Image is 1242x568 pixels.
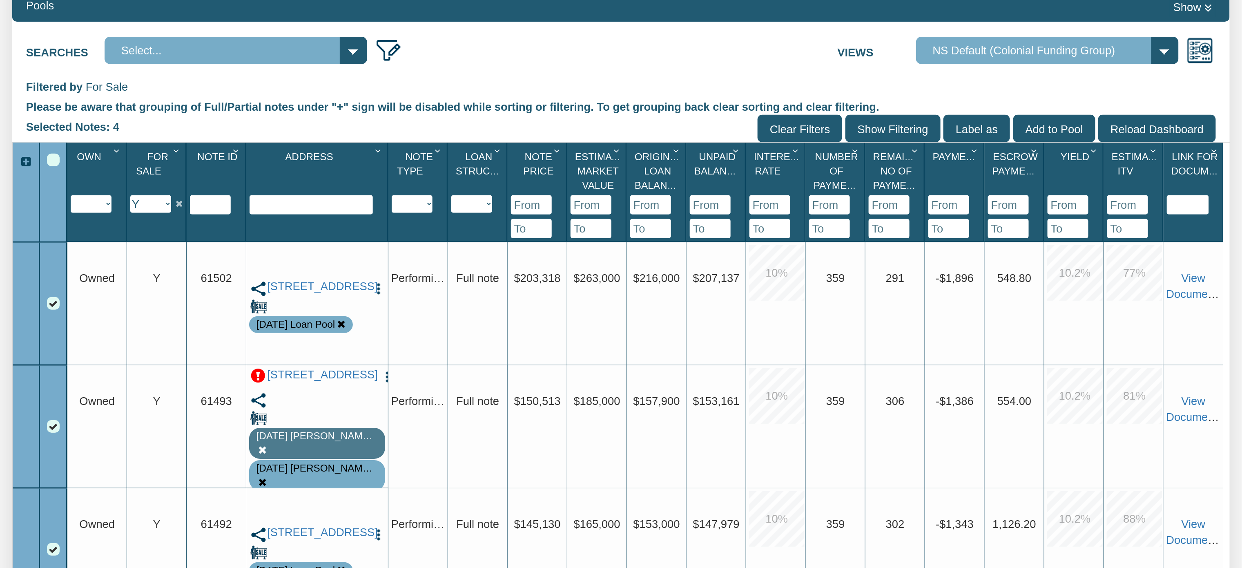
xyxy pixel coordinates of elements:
div: Column Menu [1028,143,1043,158]
span: $185,000 [574,394,620,407]
div: Column Menu [968,143,983,158]
span: Owned [79,271,115,284]
div: 77.0 [1107,245,1162,301]
img: cell-menu.png [372,528,385,541]
div: 10.0 [749,245,805,301]
div: Column Menu [729,143,745,158]
div: Sort None [809,145,864,238]
div: Own Sort None [71,145,126,195]
div: Column Menu [372,143,387,158]
div: Column Menu [551,143,566,158]
span: For Sale [86,81,128,93]
input: Add to Pool [1013,115,1095,142]
input: Label as [943,115,1010,142]
div: 10.2 [1047,491,1103,547]
div: Please be aware that grouping of Full/Partial notes under "+" sign will be disabled while sorting... [26,95,1216,115]
span: Y [153,394,161,407]
span: Owned [79,394,115,407]
label: Searches [26,37,105,60]
div: Estimated Market Value Sort None [571,145,626,195]
div: Sort None [749,145,805,238]
div: For Sale Sort None [130,145,185,195]
div: Column Menu [170,143,185,158]
span: 554.00 [997,394,1032,407]
span: 359 [826,394,845,407]
div: Column Menu [431,143,446,158]
div: Column Menu [1208,143,1223,158]
a: View Documents [1166,517,1223,546]
div: Interest Rate Sort None [749,145,805,195]
button: Press to open the note menu [372,280,385,296]
button: Press to open the note menu [381,368,394,384]
input: From [928,195,969,215]
input: To [1107,219,1148,238]
img: cell-menu.png [372,282,385,295]
span: $263,000 [574,271,620,284]
div: Sort None [571,145,626,238]
div: Note Price Sort None [511,145,566,195]
span: Y [153,271,161,284]
img: share.svg [250,280,267,297]
span: $203,318 [514,271,561,284]
div: Column Menu [230,143,245,158]
span: 306 [886,394,905,407]
div: Sort None [1107,145,1162,238]
div: Sort None [630,145,685,238]
div: Escrow Payment Sort None [988,145,1043,195]
div: Sort None [928,145,983,238]
span: -$1,896 [936,271,974,284]
span: $150,513 [514,394,561,407]
img: views.png [1186,37,1214,64]
input: From [749,195,790,215]
span: Number Of Payments [814,151,867,191]
div: Select All [47,154,60,166]
div: Estimated Itv Sort None [1107,145,1162,195]
span: $207,137 [693,271,740,284]
span: $165,000 [574,517,620,530]
span: Y [153,517,161,530]
div: Unpaid Balance Sort None [690,145,745,195]
input: To [928,219,969,238]
input: Clear Filters [758,115,842,142]
div: 10.2 [1047,245,1103,301]
img: for_sale.png [250,298,267,315]
div: Expand All [13,154,39,170]
span: For Sale [136,151,168,177]
input: From [511,195,552,215]
span: Loan Structure [456,151,517,177]
span: Note Type [397,151,433,177]
div: Remaining No Of Payments Sort None [869,145,924,195]
label: Views [838,37,916,60]
span: $147,979 [693,517,740,530]
span: Filtered by [26,81,83,93]
input: From [571,195,611,215]
div: Column Menu [491,143,506,158]
div: Row 2, Row Selection Checkbox [47,420,60,433]
div: Note Type Sort None [392,145,447,195]
span: Remaining No Of Payments [873,151,930,191]
span: Estimated Market Value [575,151,631,191]
div: Column Menu [1147,143,1162,158]
input: From [1107,195,1148,215]
span: 359 [826,271,845,284]
div: Note Id Sort None [190,145,245,195]
div: Number Of Payments Sort None [809,145,864,195]
div: 81.0 [1107,368,1162,424]
span: $216,000 [633,271,680,284]
input: To [988,219,1029,238]
input: To [511,219,552,238]
span: Payment(P&I) [933,151,1002,162]
div: Column Menu [908,143,923,158]
div: Sort None [988,145,1043,238]
div: Column Menu [110,143,125,158]
span: 359 [826,517,845,530]
span: $145,130 [514,517,561,530]
div: Column Menu [849,143,864,158]
span: Own [77,151,101,162]
input: Reload Dashboard [1098,115,1216,142]
div: Note is contained in the pool 8-21-25 Mixon 001 T1 [256,461,378,476]
div: Sort None [511,145,566,238]
a: 712 Ave M, S. Houston, TX, 77587 [267,368,376,382]
span: Interest Rate [754,151,803,177]
div: Sort None [869,145,924,238]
